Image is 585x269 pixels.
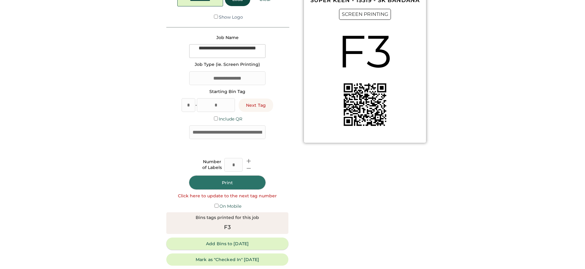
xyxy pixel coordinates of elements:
[224,223,231,231] div: F3
[166,238,288,250] button: Add Bins to [DATE]
[219,14,243,20] label: Show Logo
[178,193,277,199] div: Click here to update to the next tag number
[166,253,288,266] button: Mark as "Checked In" [DATE]
[339,9,391,20] div: SCREEN PRINTING
[219,203,241,209] label: On Mobile
[189,176,265,189] button: Print
[338,20,392,83] div: F3
[239,99,273,112] button: Next Tag
[209,89,245,95] div: Starting Bin Tag
[216,35,239,41] div: Job Name
[196,215,259,221] div: Bins tags printed for this job
[202,159,222,171] div: Number of Labels
[195,62,260,68] div: Job Type (ie. Screen Printing)
[195,102,197,108] div: -
[219,116,242,122] label: Include QR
